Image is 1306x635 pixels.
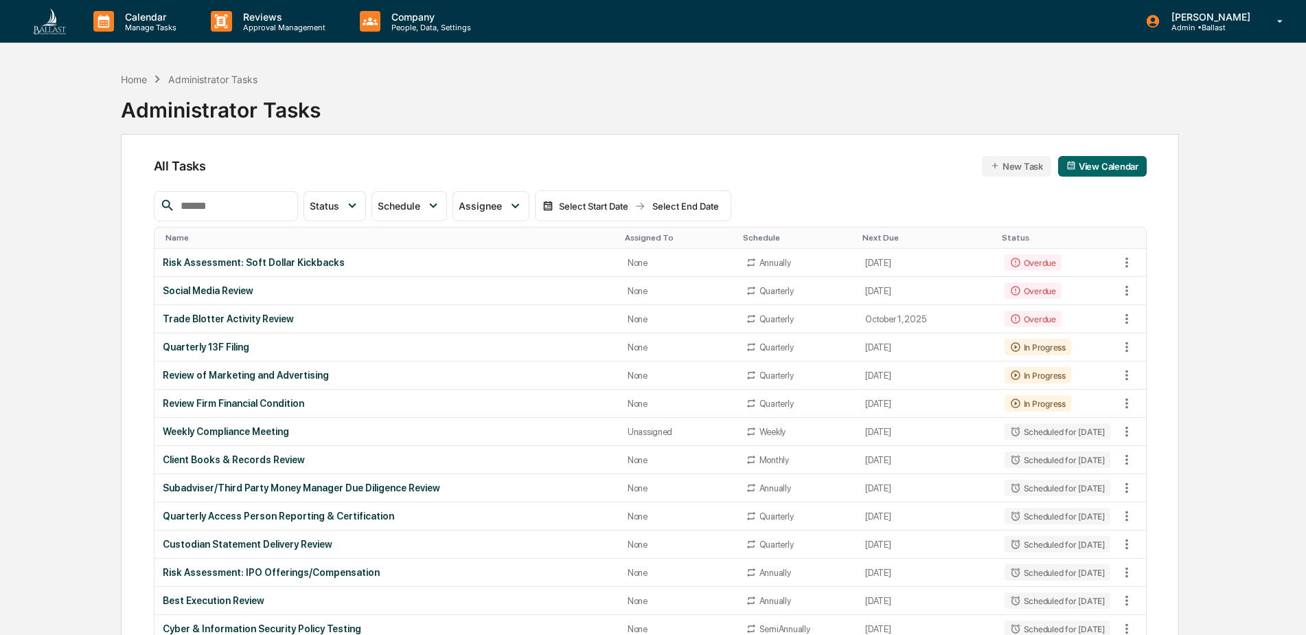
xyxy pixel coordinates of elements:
div: Annually [759,258,791,268]
td: [DATE] [857,587,996,615]
div: None [628,370,729,381]
iframe: Open customer support [1262,590,1299,627]
img: arrow right [634,201,645,212]
div: Toggle SortBy [165,233,614,243]
div: Risk Assessment: Soft Dollar Kickbacks [163,257,611,268]
td: [DATE] [857,446,996,474]
div: None [628,455,729,465]
p: Manage Tasks [114,23,183,32]
td: [DATE] [857,390,996,418]
div: Toggle SortBy [862,233,990,243]
p: Reviews [232,11,332,23]
div: Toggle SortBy [743,233,852,243]
div: Overdue [1005,282,1062,299]
div: Quarterly [759,314,794,324]
p: Admin • Ballast [1160,23,1257,32]
div: Cyber & Information Security Policy Testing [163,623,611,634]
div: None [628,258,729,268]
div: None [628,286,729,296]
div: None [628,539,729,550]
div: Annually [759,596,791,606]
div: Best Execution Review [163,595,611,606]
div: Quarterly [759,399,794,409]
div: Quarterly [759,342,794,353]
div: Scheduled for [DATE] [1005,480,1110,496]
button: New Task [982,156,1051,177]
div: Quarterly [759,539,794,550]
div: Subadviser/Third Party Money Manager Due Diligence Review [163,482,611,493]
div: SemiAnnually [759,624,810,634]
div: Overdue [1005,311,1062,327]
td: [DATE] [857,277,996,305]
span: All Tasks [154,159,206,173]
div: Quarterly [759,370,794,381]
div: Toggle SortBy [1002,233,1113,243]
div: None [628,342,729,353]
div: Social Media Review [163,285,611,296]
div: In Progress [1005,339,1071,355]
span: Assignee [459,200,502,212]
p: Approval Management [232,23,332,32]
td: [DATE] [857,333,996,361]
div: Quarterly [759,511,794,522]
div: Home [121,74,147,85]
div: Quarterly Access Person Reporting & Certification [163,511,611,522]
img: calendar [1066,161,1076,170]
div: None [628,399,729,409]
td: October 1, 2025 [857,305,996,333]
div: Administrator Tasks [168,74,257,85]
div: Overdue [1005,254,1062,271]
div: Quarterly [759,286,794,296]
td: [DATE] [857,559,996,587]
div: Trade Blotter Activity Review [163,313,611,324]
div: Monthly [759,455,789,465]
div: Scheduled for [DATE] [1005,592,1110,609]
div: Toggle SortBy [1119,233,1146,243]
td: [DATE] [857,474,996,502]
span: Schedule [378,200,420,212]
td: [DATE] [857,531,996,559]
div: Weekly [759,427,786,437]
div: Select End Date [648,201,724,212]
div: None [628,568,729,578]
td: [DATE] [857,418,996,446]
div: Scheduled for [DATE] [1005,536,1110,553]
div: Unassigned [628,427,729,437]
td: [DATE] [857,249,996,277]
img: calendar [542,201,553,212]
p: Company [380,11,478,23]
div: Toggle SortBy [625,233,732,243]
div: None [628,511,729,522]
p: [PERSON_NAME] [1160,11,1257,23]
div: None [628,314,729,324]
div: Select Start Date [556,201,632,212]
div: Scheduled for [DATE] [1005,508,1110,524]
div: Annually [759,483,791,493]
button: View Calendar [1058,156,1147,177]
div: None [628,596,729,606]
p: Calendar [114,11,183,23]
div: Scheduled for [DATE] [1005,564,1110,581]
div: In Progress [1005,395,1071,412]
p: People, Data, Settings [380,23,478,32]
td: [DATE] [857,502,996,531]
div: Risk Assessment: IPO Offerings/Compensation [163,567,611,578]
div: Administrator Tasks [121,87,321,122]
div: Client Books & Records Review [163,454,611,465]
div: Custodian Statement Delivery Review [163,539,611,550]
div: None [628,624,729,634]
div: None [628,483,729,493]
div: Weekly Compliance Meeting [163,426,611,437]
div: In Progress [1005,367,1071,383]
span: Status [310,200,339,212]
div: Review Firm Financial Condition [163,398,611,409]
div: Annually [759,568,791,578]
div: Quarterly 13F Filing [163,342,611,353]
td: [DATE] [857,361,996,390]
img: logo [33,8,66,34]
div: Review of Marketing and Advertising [163,370,611,381]
div: Scheduled for [DATE] [1005,423,1110,440]
div: Scheduled for [DATE] [1005,452,1110,468]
